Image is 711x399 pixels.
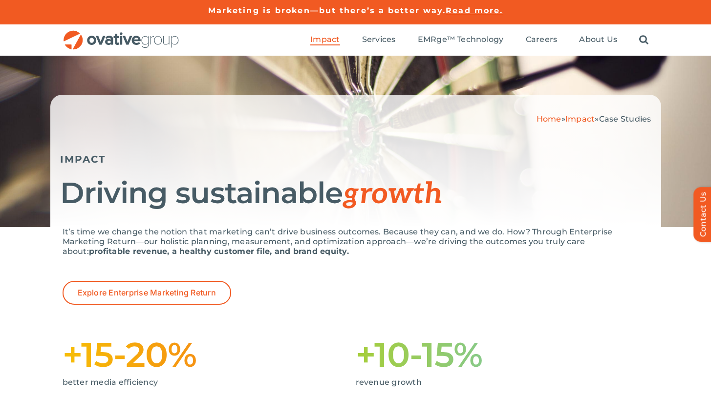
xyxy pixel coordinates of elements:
a: Search [639,35,648,45]
h1: Driving sustainable [60,177,651,210]
a: About Us [579,35,617,45]
a: Careers [526,35,558,45]
a: Explore Enterprise Marketing Return [63,281,231,305]
span: EMRge™ Technology [418,35,504,44]
h5: IMPACT [60,153,651,165]
span: Explore Enterprise Marketing Return [78,288,216,297]
span: Case Studies [599,114,651,124]
a: Read more. [446,6,503,15]
span: About Us [579,35,617,44]
a: Services [362,35,396,45]
span: growth [343,177,442,212]
a: Impact [310,35,340,45]
h1: +10-15% [356,339,649,370]
h1: +15-20% [63,339,356,370]
p: better media efficiency [63,378,341,387]
p: It’s time we change the notion that marketing can’t drive business outcomes. Because they can, an... [63,227,649,256]
p: revenue growth [356,378,634,387]
a: Home [537,114,561,124]
span: Services [362,35,396,44]
strong: profitable revenue, a healthy customer file, and brand equity. [89,247,349,256]
span: » » [537,114,651,124]
span: Careers [526,35,558,44]
a: Impact [565,114,595,124]
nav: Menu [310,24,648,56]
a: Marketing is broken—but there’s a better way. [208,6,446,15]
a: EMRge™ Technology [418,35,504,45]
span: Impact [310,35,340,44]
a: OG_Full_horizontal_RGB [63,29,180,39]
